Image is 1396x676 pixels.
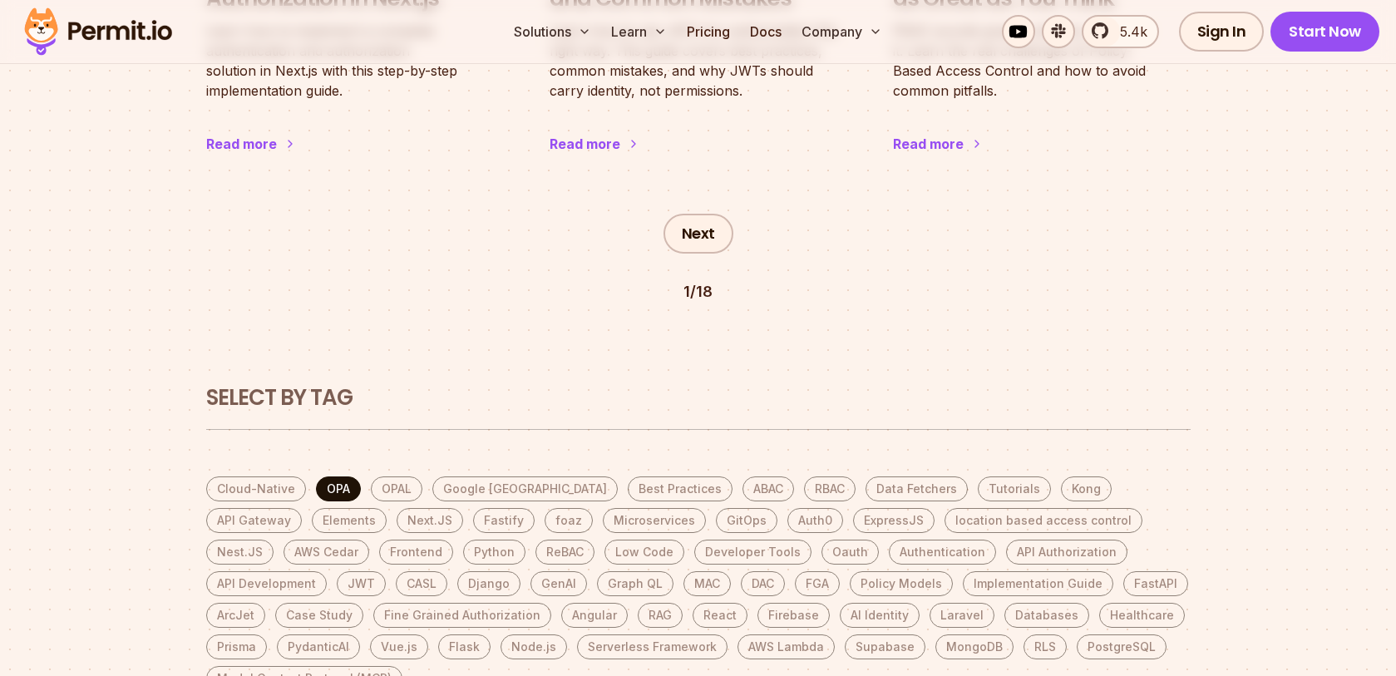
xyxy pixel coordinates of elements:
button: Learn [604,15,673,48]
a: JWT [337,571,386,596]
a: Low Code [604,540,684,565]
a: API Gateway [206,508,302,533]
a: Supabase [845,634,925,659]
a: ABAC [742,476,794,501]
a: Graph QL [597,571,673,596]
a: Healthcare [1099,603,1185,628]
h2: Select by Tag [206,383,1191,413]
a: PostgreSQL [1077,634,1167,659]
a: AI Identity [840,603,920,628]
a: API Authorization [1006,540,1127,565]
a: RAG [638,603,683,628]
a: AWS Cedar [284,540,369,565]
div: 1 / 18 [683,280,713,303]
a: Case Study [275,603,363,628]
a: MongoDB [935,634,1014,659]
a: Data Fetchers [866,476,968,501]
a: PydanticAI [277,634,360,659]
a: GenAI [530,571,587,596]
a: Firebase [757,603,830,628]
a: Kong [1061,476,1112,501]
img: Permit logo [17,3,180,60]
a: ArcJet [206,603,265,628]
a: Best Practices [628,476,733,501]
a: AWS Lambda [737,634,835,659]
span: 5.4k [1110,22,1147,42]
a: Developer Tools [694,540,811,565]
a: foaz [545,508,593,533]
a: RLS [1024,634,1067,659]
button: Company [795,15,889,48]
a: Laravel [930,603,994,628]
a: DAC [741,571,785,596]
a: Docs [743,15,788,48]
a: Sign In [1179,12,1265,52]
a: 5.4k [1082,15,1159,48]
a: Oauth [821,540,879,565]
a: GitOps [716,508,777,533]
a: Frontend [379,540,453,565]
a: Next [663,214,733,254]
a: Node.js [501,634,567,659]
a: Next.JS [397,508,463,533]
a: Flask [438,634,491,659]
a: MAC [683,571,731,596]
a: Python [463,540,525,565]
div: Read more [550,134,620,154]
a: React [693,603,747,628]
a: Implementation Guide [963,571,1113,596]
a: Cloud-Native [206,476,306,501]
a: Microservices [603,508,706,533]
a: Elements [312,508,387,533]
a: Start Now [1270,12,1379,52]
a: CASL [396,571,447,596]
a: Fastify [473,508,535,533]
a: Google [GEOGRAPHIC_DATA] [432,476,618,501]
a: OPAL [371,476,422,501]
a: Prisma [206,634,267,659]
div: Read more [893,134,964,154]
a: Tutorials [978,476,1051,501]
a: Pricing [680,15,737,48]
a: FGA [795,571,840,596]
a: Angular [561,603,628,628]
a: Policy Models [850,571,953,596]
a: Authentication [889,540,996,565]
a: ExpressJS [853,508,935,533]
a: RBAC [804,476,856,501]
a: Auth0 [787,508,843,533]
a: Vue.js [370,634,428,659]
a: location based access control [945,508,1142,533]
a: Databases [1004,603,1089,628]
a: Serverless Framework [577,634,728,659]
a: Fine Grained Authorization [373,603,551,628]
a: API Development [206,571,327,596]
a: Nest.JS [206,540,274,565]
a: Django [457,571,520,596]
div: Read more [206,134,277,154]
button: Solutions [507,15,598,48]
a: OPA [316,476,361,501]
a: ReBAC [535,540,594,565]
a: FastAPI [1123,571,1188,596]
